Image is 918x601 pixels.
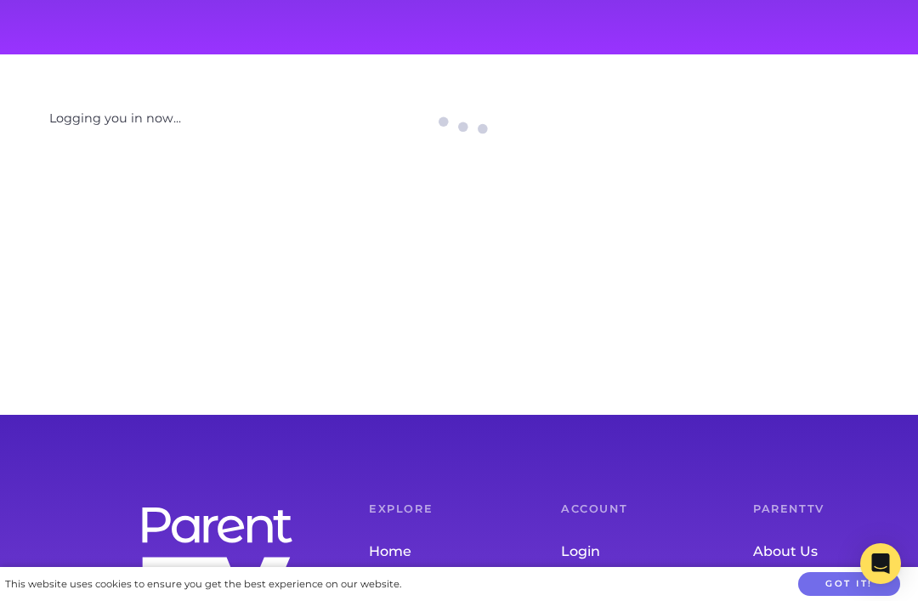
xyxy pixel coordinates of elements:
div: Open Intercom Messenger [860,543,901,584]
a: Login [561,536,685,568]
button: Got it! [798,572,900,597]
div: This website uses cookies to ensure you get the best experience on our website. [5,575,401,593]
h6: Account [561,504,685,515]
h6: ParentTV [753,504,877,515]
a: Home [369,536,493,568]
h6: Explore [369,504,493,515]
a: About Us [753,536,877,568]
